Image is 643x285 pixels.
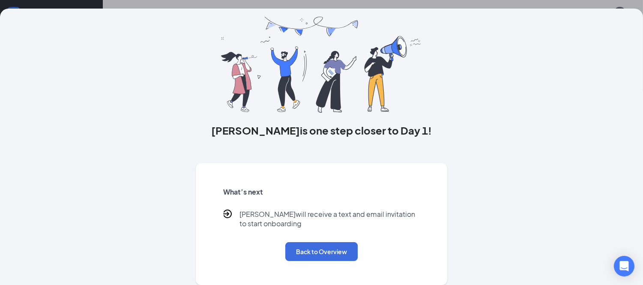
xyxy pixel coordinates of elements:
button: Back to Overview [285,242,358,261]
h3: [PERSON_NAME] is one step closer to Day 1! [196,123,447,138]
img: you are all set [221,17,422,113]
div: Open Intercom Messenger [614,256,634,276]
h5: What’s next [223,187,420,197]
p: [PERSON_NAME] will receive a text and email invitation to start onboarding [239,210,420,228]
